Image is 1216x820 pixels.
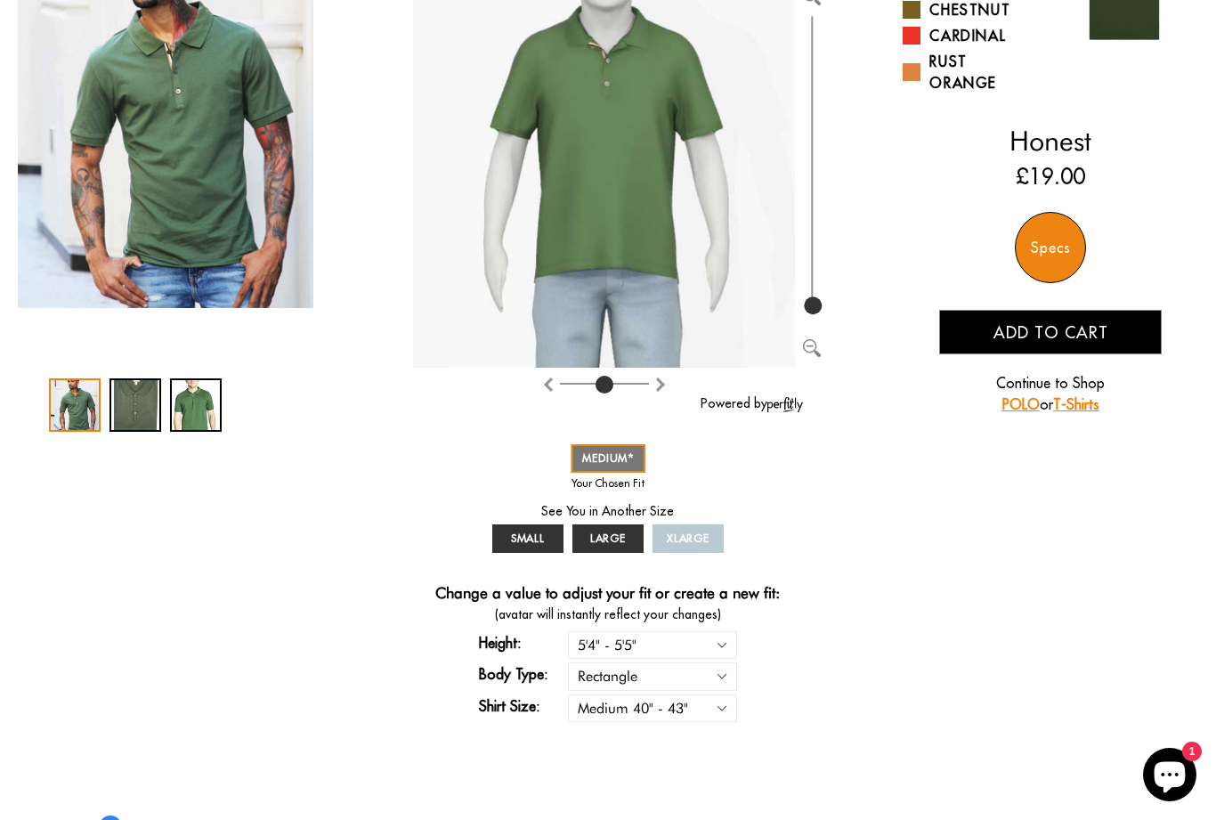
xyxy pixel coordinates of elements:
ins: £19.00 [1016,160,1085,192]
button: Zoom out [803,336,821,353]
a: SMALL [492,524,563,553]
img: perfitly-logo_73ae6c82-e2e3-4a36-81b1-9e913f6ac5a1.png [767,397,803,412]
h2: Honest [903,125,1198,157]
a: LARGE [572,524,644,553]
h4: Change a value to adjust your fit or create a new fit: [435,584,780,605]
img: Rotate counter clockwise [653,378,668,392]
label: Height: [479,632,568,654]
label: Shirt Size: [479,695,568,717]
label: Body Type: [479,663,568,685]
span: (avatar will instantly reflect your changes) [413,605,803,624]
div: 1 / 3 [49,378,101,432]
button: Add to cart [939,310,1162,354]
a: T-Shirts [1053,395,1099,413]
span: XLARGE [667,532,710,545]
a: Rust Orange [903,51,1037,93]
span: LARGE [590,532,627,545]
p: Continue to Shop or [939,372,1162,415]
inbox-online-store-chat: Shopify online store chat [1138,748,1202,806]
a: Cardinal [903,25,1037,46]
span: Add to cart [993,322,1108,343]
div: Specs [1015,212,1086,283]
span: SMALL [511,532,546,545]
a: XLARGE [653,524,724,553]
div: 2 / 3 [109,378,161,432]
a: Powered by [701,395,803,411]
a: MEDIUM [572,444,645,473]
button: Rotate counter clockwise [653,372,668,394]
img: Rotate clockwise [541,378,555,392]
a: POLO [1002,395,1040,413]
div: 3 / 3 [170,378,222,432]
span: MEDIUM [582,451,635,465]
img: Zoom out [803,339,821,357]
button: Rotate clockwise [541,372,555,394]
